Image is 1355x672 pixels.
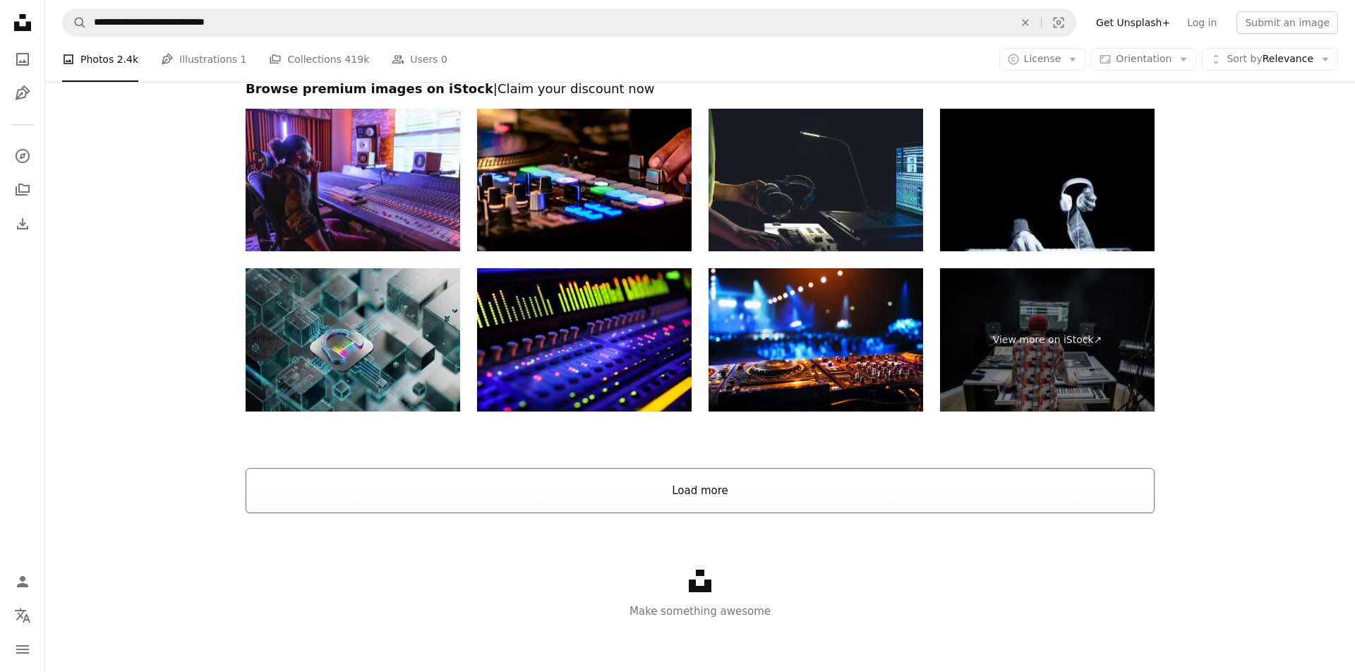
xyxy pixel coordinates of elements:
[161,37,246,82] a: Illustrations 1
[344,52,369,67] span: 419k
[8,601,37,630] button: Language
[1179,11,1225,34] a: Log in
[1024,53,1061,64] span: License
[246,468,1155,513] button: Load more
[1088,11,1179,34] a: Get Unsplash+
[269,37,369,82] a: Collections 419k
[62,8,1076,37] form: Find visuals sitewide
[8,8,37,40] a: Home — Unsplash
[1116,53,1172,64] span: Orientation
[940,268,1155,412] a: View more on iStock↗
[709,109,923,252] img: A man composer, producer, arranger, songwriter, musician hands arranging music.
[45,603,1355,620] p: Make something awesome
[8,45,37,73] a: Photos
[8,210,37,238] a: Download History
[246,109,460,252] img: Focused Black Male Sound Engineer Looking At The Computer Screen In A Recording Studio
[8,635,37,664] button: Menu
[1010,9,1041,36] button: Clear
[940,109,1155,252] img: musician hands playing keyboard synthesizer and holding headphone. black and white. music concept
[709,268,923,412] img: Establishing Footage with Professional DJ Equipment on a Club Stage. Mixing Decks, Controllers an...
[8,568,37,596] a: Log in / Sign up
[493,81,655,96] span: | Claim your discount now
[1227,53,1262,64] span: Sort by
[1202,48,1338,71] button: Sort byRelevance
[246,268,460,412] img: Audio processing unit concept. Headphones icon on futuristic CPU. AI Music Technologies
[8,142,37,170] a: Explore
[8,176,37,204] a: Collections
[999,48,1086,71] button: License
[1042,9,1076,36] button: Visual search
[477,109,692,252] img: DJ mixing music
[1236,11,1338,34] button: Submit an image
[441,52,447,67] span: 0
[477,268,692,412] img: Sound Mixer
[8,79,37,107] a: Illustrations
[1091,48,1196,71] button: Orientation
[241,52,247,67] span: 1
[1227,52,1313,66] span: Relevance
[246,80,1155,97] h2: Browse premium images on iStock
[392,37,447,82] a: Users 0
[63,9,87,36] button: Search Unsplash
